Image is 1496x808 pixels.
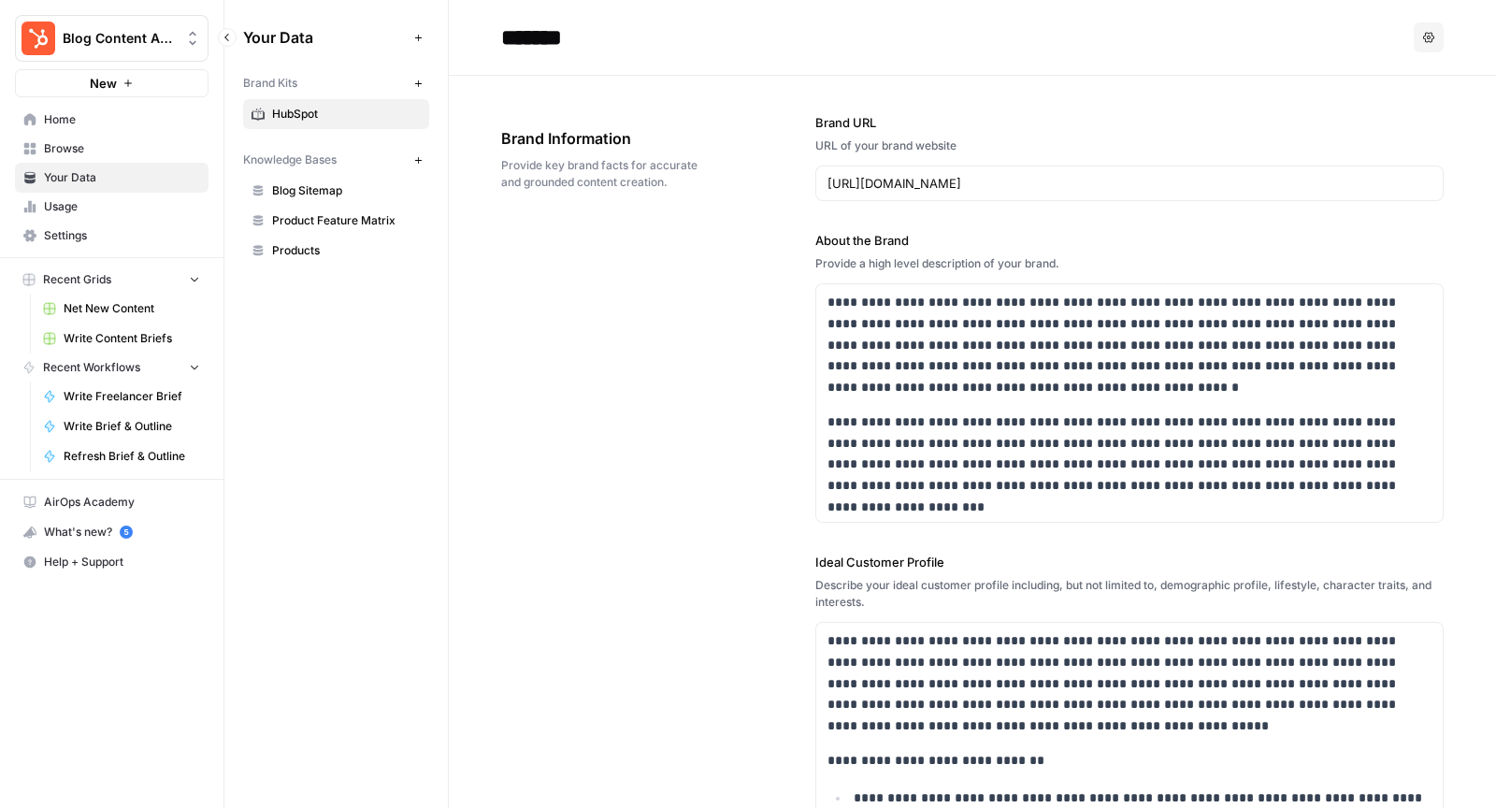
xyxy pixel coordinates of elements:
[35,382,209,411] a: Write Freelancer Brief
[243,26,407,49] span: Your Data
[43,271,111,288] span: Recent Grids
[243,75,297,92] span: Brand Kits
[64,448,200,465] span: Refresh Brief & Outline
[44,169,200,186] span: Your Data
[827,174,1431,193] input: www.sundaysoccer.com
[243,206,429,236] a: Product Feature Matrix
[43,359,140,376] span: Recent Workflows
[15,487,209,517] a: AirOps Academy
[15,134,209,164] a: Browse
[815,113,1444,132] label: Brand URL
[120,526,133,539] a: 5
[44,198,200,215] span: Usage
[15,266,209,294] button: Recent Grids
[15,517,209,547] button: What's new? 5
[243,99,429,129] a: HubSpot
[501,127,711,150] span: Brand Information
[64,300,200,317] span: Net New Content
[501,157,711,191] span: Provide key brand facts for accurate and grounded content creation.
[15,547,209,577] button: Help + Support
[815,137,1444,154] div: URL of your brand website
[815,231,1444,250] label: About the Brand
[35,411,209,441] a: Write Brief & Outline
[272,182,421,199] span: Blog Sitemap
[243,236,429,266] a: Products
[15,221,209,251] a: Settings
[63,29,176,48] span: Blog Content Action Plan
[15,105,209,135] a: Home
[15,163,209,193] a: Your Data
[44,111,200,128] span: Home
[815,577,1444,611] div: Describe your ideal customer profile including, but not limited to, demographic profile, lifestyl...
[64,330,200,347] span: Write Content Briefs
[44,554,200,570] span: Help + Support
[243,151,337,168] span: Knowledge Bases
[44,140,200,157] span: Browse
[44,227,200,244] span: Settings
[44,494,200,511] span: AirOps Academy
[15,192,209,222] a: Usage
[64,388,200,405] span: Write Freelancer Brief
[15,353,209,382] button: Recent Workflows
[22,22,55,55] img: Blog Content Action Plan Logo
[243,176,429,206] a: Blog Sitemap
[35,294,209,324] a: Net New Content
[272,106,421,123] span: HubSpot
[64,418,200,435] span: Write Brief & Outline
[815,255,1444,272] div: Provide a high level description of your brand.
[815,553,1444,571] label: Ideal Customer Profile
[16,518,208,546] div: What's new?
[15,15,209,62] button: Workspace: Blog Content Action Plan
[123,527,128,537] text: 5
[90,74,117,93] span: New
[272,242,421,259] span: Products
[15,69,209,97] button: New
[272,212,421,229] span: Product Feature Matrix
[35,324,209,353] a: Write Content Briefs
[35,441,209,471] a: Refresh Brief & Outline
